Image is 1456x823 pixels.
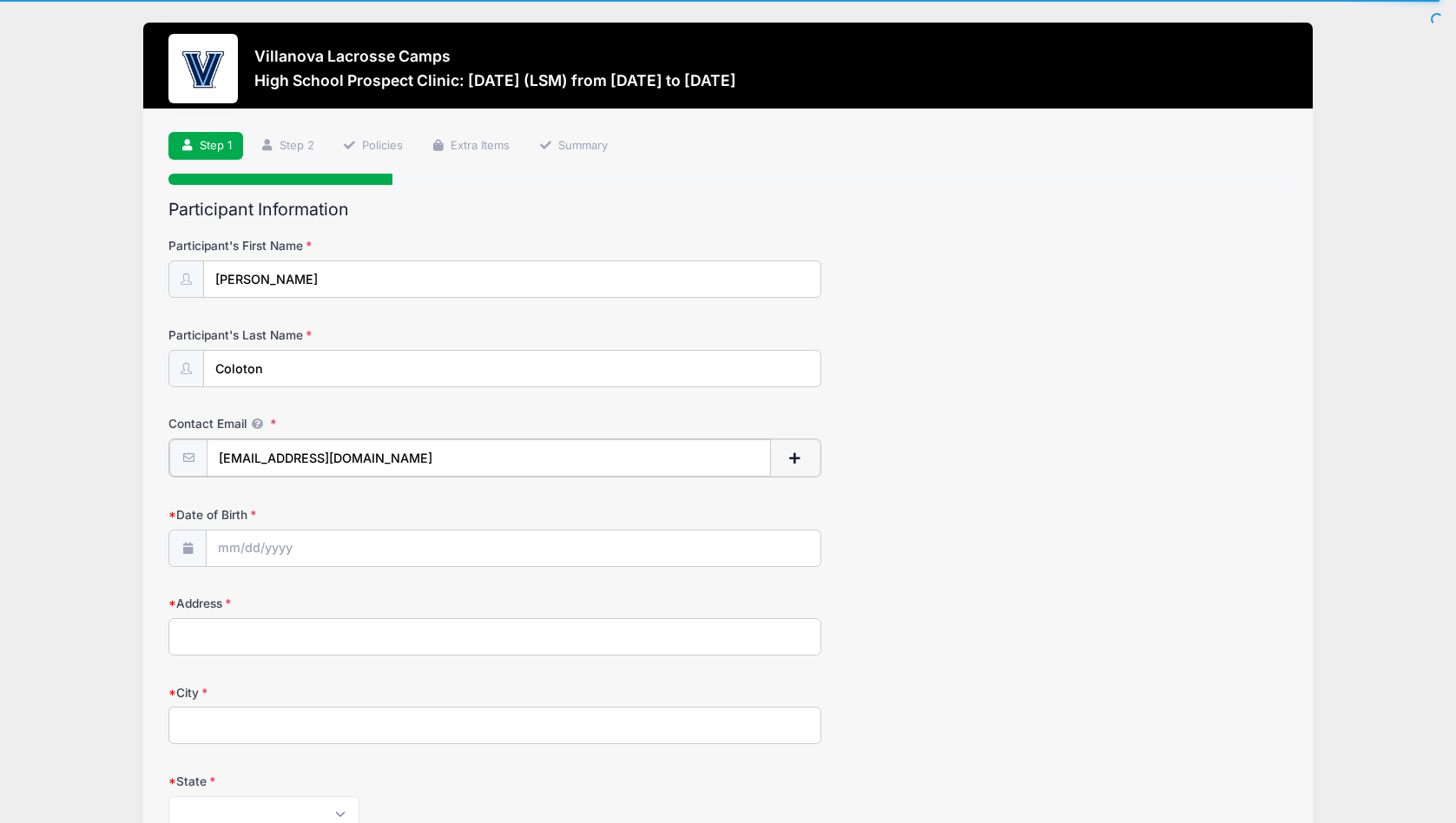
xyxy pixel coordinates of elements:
[168,200,1288,220] h2: Participant Information
[168,506,542,523] label: Date of Birth
[248,132,326,161] a: Step 2
[168,326,542,344] label: Participant's Last Name
[168,773,542,790] label: State
[331,132,414,161] a: Policies
[527,132,619,161] a: Summary
[420,132,522,161] a: Extra Items
[207,439,771,477] input: email@email.com
[206,530,821,567] input: mm/dd/yyyy
[203,260,821,298] input: Participant's First Name
[168,684,542,701] label: City
[203,350,821,387] input: Participant's Last Name
[254,71,736,89] h3: High School Prospect Clinic: [DATE] (LSM) from [DATE] to [DATE]
[168,132,243,161] a: Step 1
[254,47,736,65] h3: Villanova Lacrosse Camps
[168,237,542,254] label: Participant's First Name
[168,415,542,432] label: Contact Email
[168,595,542,612] label: Address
